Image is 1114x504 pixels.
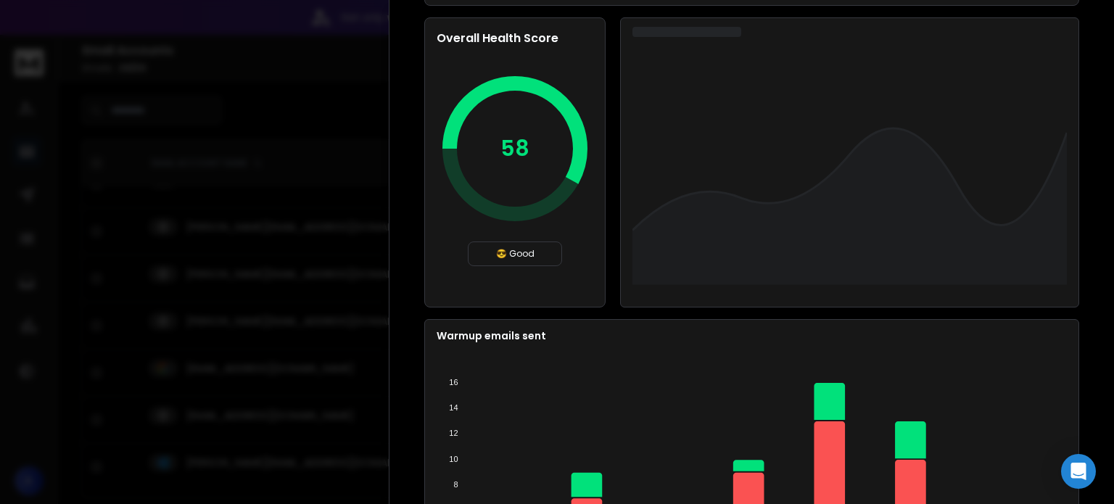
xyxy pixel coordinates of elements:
[437,30,593,47] h2: Overall Health Score
[1061,454,1096,489] div: Open Intercom Messenger
[468,241,562,266] div: 😎 Good
[453,480,458,489] tspan: 8
[449,403,458,412] tspan: 14
[449,429,458,437] tspan: 12
[500,136,529,162] p: 58
[449,378,458,387] tspan: 16
[437,329,1067,343] p: Warmup emails sent
[449,455,458,463] tspan: 10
